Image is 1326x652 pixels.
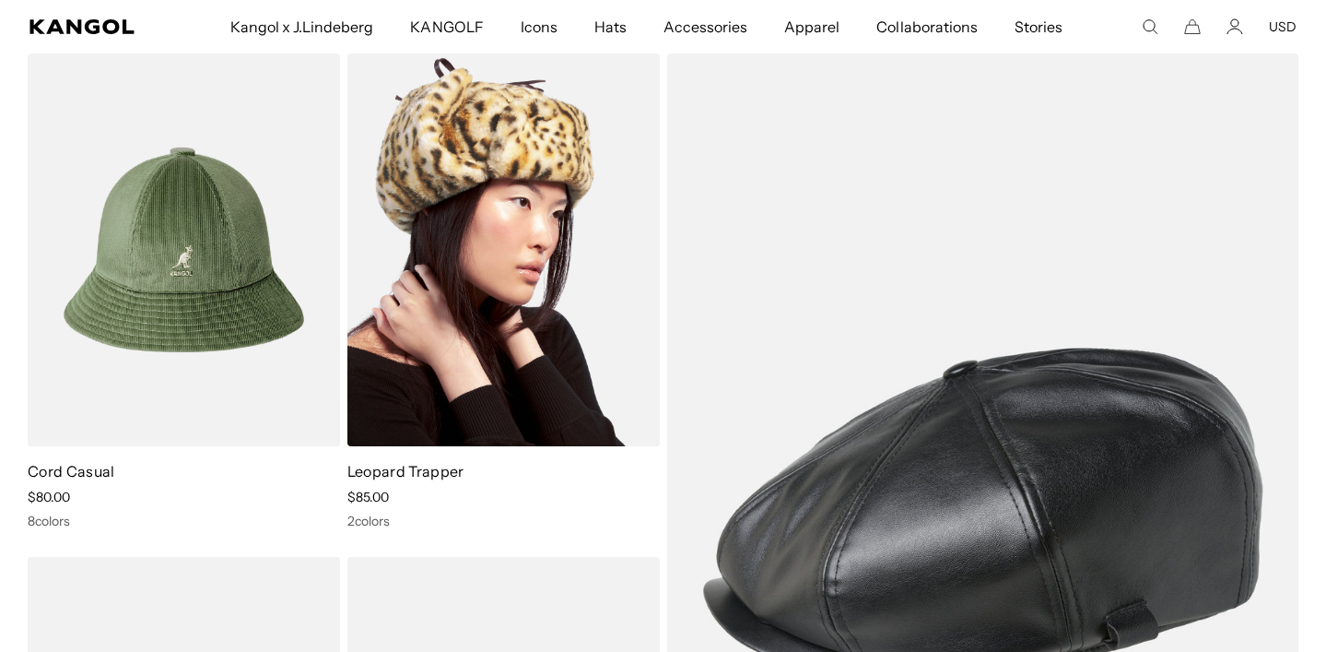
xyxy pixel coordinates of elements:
button: USD [1269,18,1297,35]
img: Leopard Trapper [347,53,660,445]
span: $85.00 [347,489,389,505]
a: Account [1226,18,1243,35]
img: Cord Casual [28,53,340,445]
span: $80.00 [28,489,70,505]
summary: Search here [1142,18,1158,35]
a: Cord Casual [28,462,115,480]
div: 2 colors [347,513,660,529]
button: Cart [1184,18,1201,35]
div: 8 colors [28,513,340,529]
a: Kangol [29,19,151,34]
a: Leopard Trapper [347,462,464,480]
